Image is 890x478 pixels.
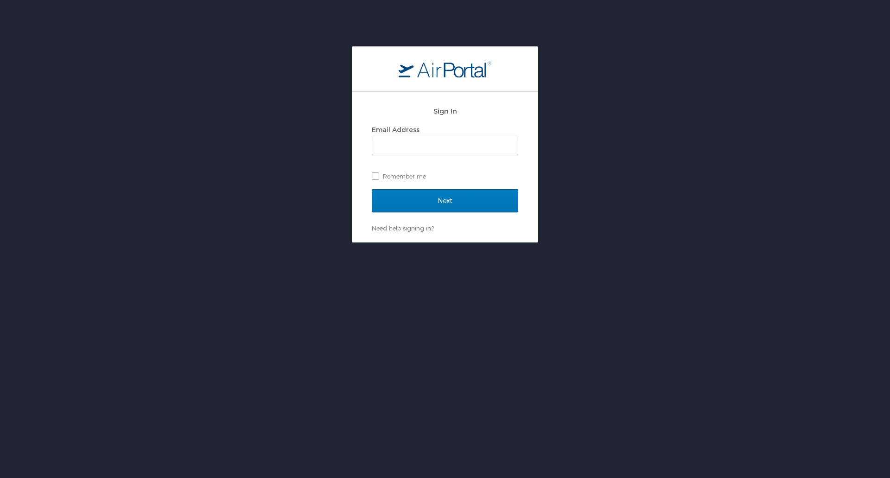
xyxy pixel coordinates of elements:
[372,189,518,212] input: Next
[372,224,434,232] a: Need help signing in?
[372,169,518,183] label: Remember me
[372,126,420,134] label: Email Address
[372,106,518,116] h2: Sign In
[399,61,491,77] img: logo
